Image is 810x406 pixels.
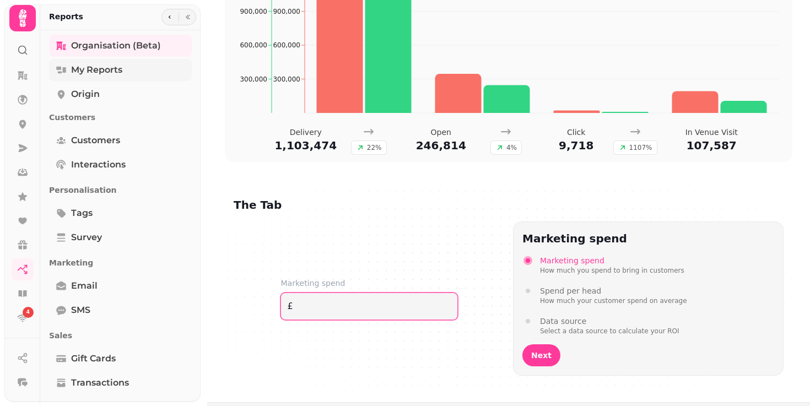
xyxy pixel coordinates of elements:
p: Data source [540,316,679,327]
span: Marketing spend [540,255,684,266]
a: survey [49,226,192,248]
a: Transactions [49,372,192,394]
p: open [416,127,466,138]
h2: The Tab [234,197,445,213]
span: My Reports [71,63,122,77]
span: Gift Cards [71,352,116,365]
a: tags [49,202,192,224]
span: How much you spend to bring in customers [540,266,684,275]
span: Next [531,351,552,359]
p: 9,718 [559,138,593,153]
nav: Progress [522,255,774,335]
p: 1,103,474 [274,138,337,153]
span: survey [71,231,102,244]
a: Organisation (beta) [49,35,192,57]
tspan: 600,000 [273,41,300,49]
a: 4 [12,307,34,329]
p: 22 % [367,143,382,152]
span: SMS [71,304,90,317]
a: SMS [49,299,192,321]
p: Spend per head [540,285,687,296]
span: Origin [71,88,100,101]
span: tags [71,207,93,220]
p: delivery [274,127,337,138]
a: Email [49,275,192,297]
p: 4 % [506,143,517,152]
span: How much your customer spend on average [540,296,687,305]
label: Marketing spend [281,278,457,289]
h2: Marketing spend [522,231,734,246]
p: 1107 % [629,143,652,152]
tspan: 300,000 [273,75,300,83]
span: Customers [71,134,120,147]
tspan: 600,000 [240,41,267,49]
p: 107,587 [685,138,738,153]
a: My Reports [49,59,192,81]
button: Marketing spendHow much you spend to bring in customers [522,255,684,275]
a: Gift Cards [49,348,192,370]
tspan: 300,000 [240,75,267,83]
p: Marketing [49,253,192,273]
tspan: 900,000 [273,8,300,15]
a: Origin [49,83,192,105]
span: Email [71,279,98,293]
a: Interactions [49,154,192,176]
span: Interactions [71,158,126,171]
button: Next [522,344,560,366]
p: click [559,127,593,138]
span: Transactions [71,376,129,389]
span: Select a data source to calculate your ROI [540,327,679,335]
p: Sales [49,326,192,345]
p: in venue visit [685,127,738,138]
span: Organisation (beta) [71,39,161,52]
h2: Reports [49,11,83,22]
p: Customers [49,107,192,127]
a: Customers [49,129,192,151]
p: 246,814 [416,138,466,153]
tspan: 900,000 [240,8,267,15]
button: Spend per headHow much your customer spend on average [522,285,687,305]
p: Personalisation [49,180,192,200]
span: 4 [26,308,30,316]
button: Data sourceSelect a data source to calculate your ROI [522,316,679,335]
